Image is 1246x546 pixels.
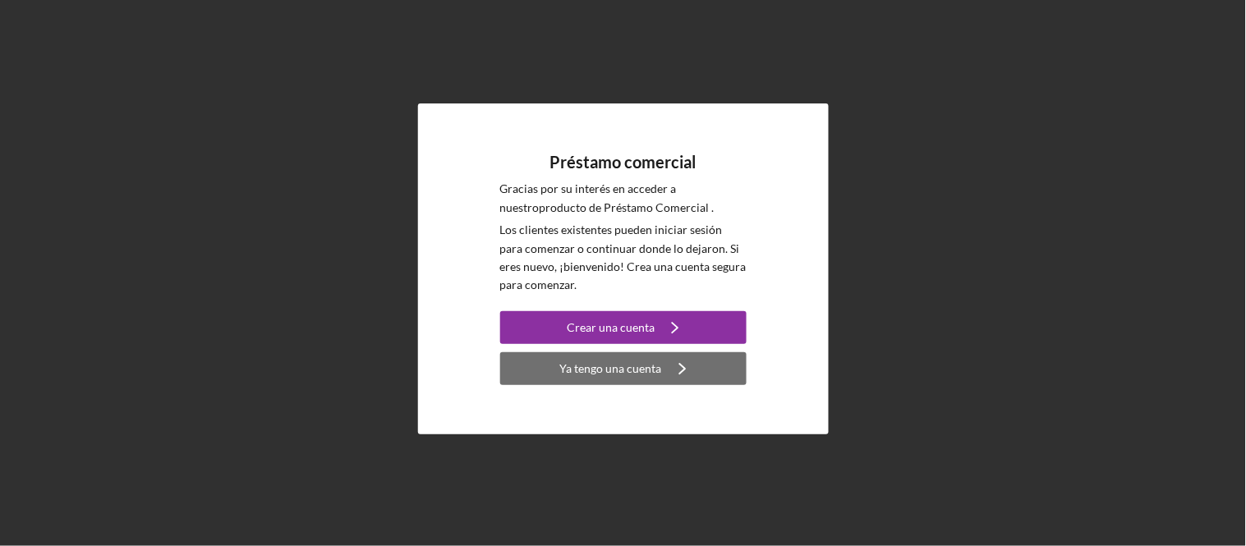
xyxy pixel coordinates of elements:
font: Los clientes existentes pueden iniciar sesión para comenzar o continuar donde lo dejaron. Si eres... [500,223,747,291]
font: Ya tengo una cuenta [560,361,662,375]
button: Ya tengo una cuenta [500,352,747,385]
font: producto [540,200,587,214]
font: Préstamo comercial [550,152,697,172]
font: de Préstamo Comercial . [590,200,715,214]
button: Crear una cuenta [500,311,747,344]
a: Crear una cuenta [500,311,747,348]
font: Gracias por su interés en acceder a nuestro [500,181,677,213]
font: Crear una cuenta [567,320,655,334]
